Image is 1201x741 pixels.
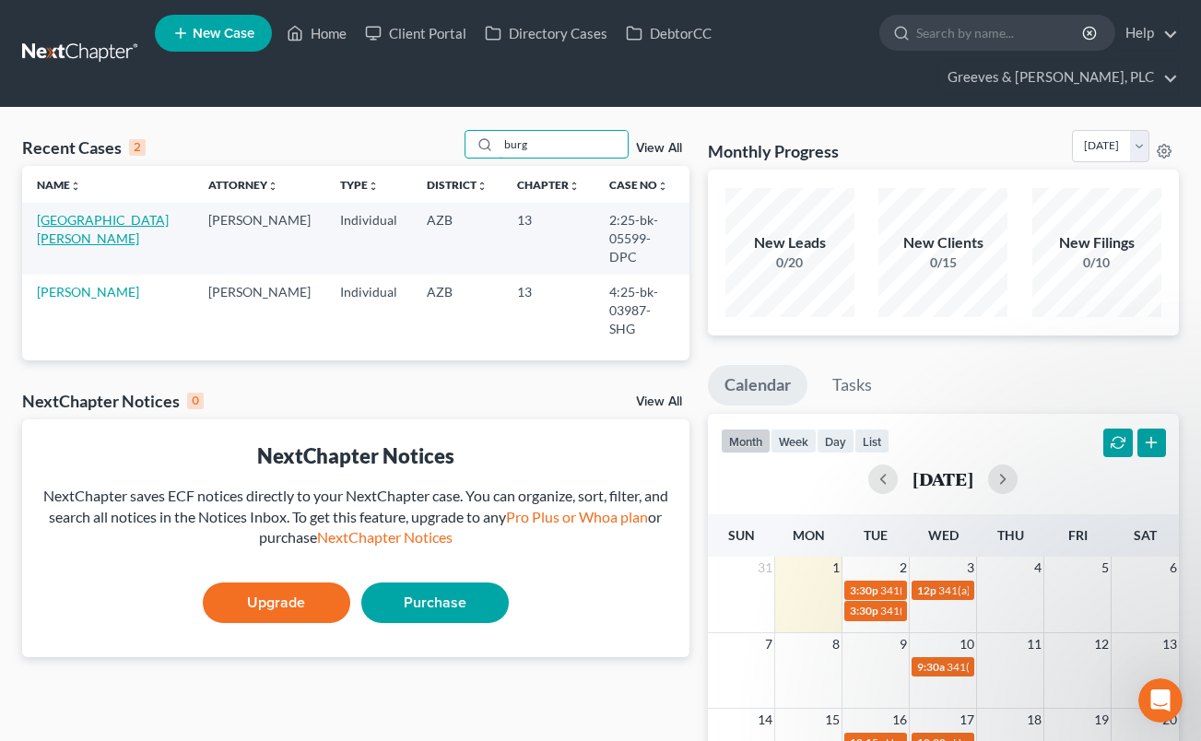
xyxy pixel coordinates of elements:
[569,181,580,192] i: unfold_more
[997,527,1024,543] span: Thu
[1168,557,1179,579] span: 6
[854,429,889,453] button: list
[916,16,1085,50] input: Search by name...
[938,61,1178,94] a: Greeves & [PERSON_NAME], PLC
[850,583,878,597] span: 3:30p
[878,253,1007,272] div: 0/15
[830,557,842,579] span: 1
[37,212,169,246] a: [GEOGRAPHIC_DATA][PERSON_NAME]
[506,508,648,525] a: Pro Plus or Whoa plan
[928,527,959,543] span: Wed
[129,139,146,156] div: 2
[636,395,682,408] a: View All
[317,528,453,546] a: NextChapter Notices
[1032,253,1161,272] div: 0/10
[823,709,842,731] span: 15
[958,709,976,731] span: 17
[1134,527,1157,543] span: Sat
[1092,709,1111,731] span: 19
[938,583,1116,597] span: 341(a) meeting for [PERSON_NAME]
[194,275,325,346] td: [PERSON_NAME]
[657,181,668,192] i: unfold_more
[917,660,945,674] span: 9:30a
[830,633,842,655] span: 8
[1100,557,1111,579] span: 5
[771,429,817,453] button: week
[37,486,675,549] div: NextChapter saves ECF notices directly to your NextChapter case. You can organize, sort, filter, ...
[793,527,825,543] span: Mon
[356,17,476,50] a: Client Portal
[22,390,204,412] div: NextChapter Notices
[502,203,595,274] td: 13
[499,131,628,158] input: Search by name...
[412,275,502,346] td: AZB
[878,232,1007,253] div: New Clients
[756,557,774,579] span: 31
[880,604,1058,617] span: 341(a) meeting for [PERSON_NAME]
[850,604,878,617] span: 3:30p
[194,203,325,274] td: [PERSON_NAME]
[203,582,350,623] a: Upgrade
[476,17,617,50] a: Directory Cases
[721,429,771,453] button: month
[1092,633,1111,655] span: 12
[609,178,668,192] a: Case Nounfold_more
[898,633,909,655] span: 9
[958,633,976,655] span: 10
[917,583,936,597] span: 12p
[725,253,854,272] div: 0/20
[708,365,807,406] a: Calendar
[193,27,254,41] span: New Case
[725,232,854,253] div: New Leads
[361,582,509,623] a: Purchase
[636,142,682,155] a: View All
[477,181,488,192] i: unfold_more
[427,178,488,192] a: Districtunfold_more
[864,527,888,543] span: Tue
[517,178,580,192] a: Chapterunfold_more
[728,527,755,543] span: Sun
[70,181,81,192] i: unfold_more
[37,441,675,470] div: NextChapter Notices
[708,140,839,162] h3: Monthly Progress
[368,181,379,192] i: unfold_more
[340,178,379,192] a: Typeunfold_more
[816,365,889,406] a: Tasks
[1032,557,1043,579] span: 4
[817,429,854,453] button: day
[1025,709,1043,731] span: 18
[880,583,1058,597] span: 341(a) meeting for [PERSON_NAME]
[890,709,909,731] span: 16
[267,181,278,192] i: unfold_more
[277,17,356,50] a: Home
[1116,17,1178,50] a: Help
[913,469,973,488] h2: [DATE]
[763,633,774,655] span: 7
[37,284,139,300] a: [PERSON_NAME]
[37,178,81,192] a: Nameunfold_more
[617,17,721,50] a: DebtorCC
[187,393,204,409] div: 0
[412,203,502,274] td: AZB
[1160,633,1179,655] span: 13
[965,557,976,579] span: 3
[1068,527,1088,543] span: Fri
[22,136,146,159] div: Recent Cases
[325,275,412,346] td: Individual
[595,275,689,346] td: 4:25-bk-03987-SHG
[208,178,278,192] a: Attorneyunfold_more
[595,203,689,274] td: 2:25-bk-05599-DPC
[1025,633,1043,655] span: 11
[756,709,774,731] span: 14
[898,557,909,579] span: 2
[502,275,595,346] td: 13
[1032,232,1161,253] div: New Filings
[325,203,412,274] td: Individual
[1138,678,1183,723] iframe: Intercom live chat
